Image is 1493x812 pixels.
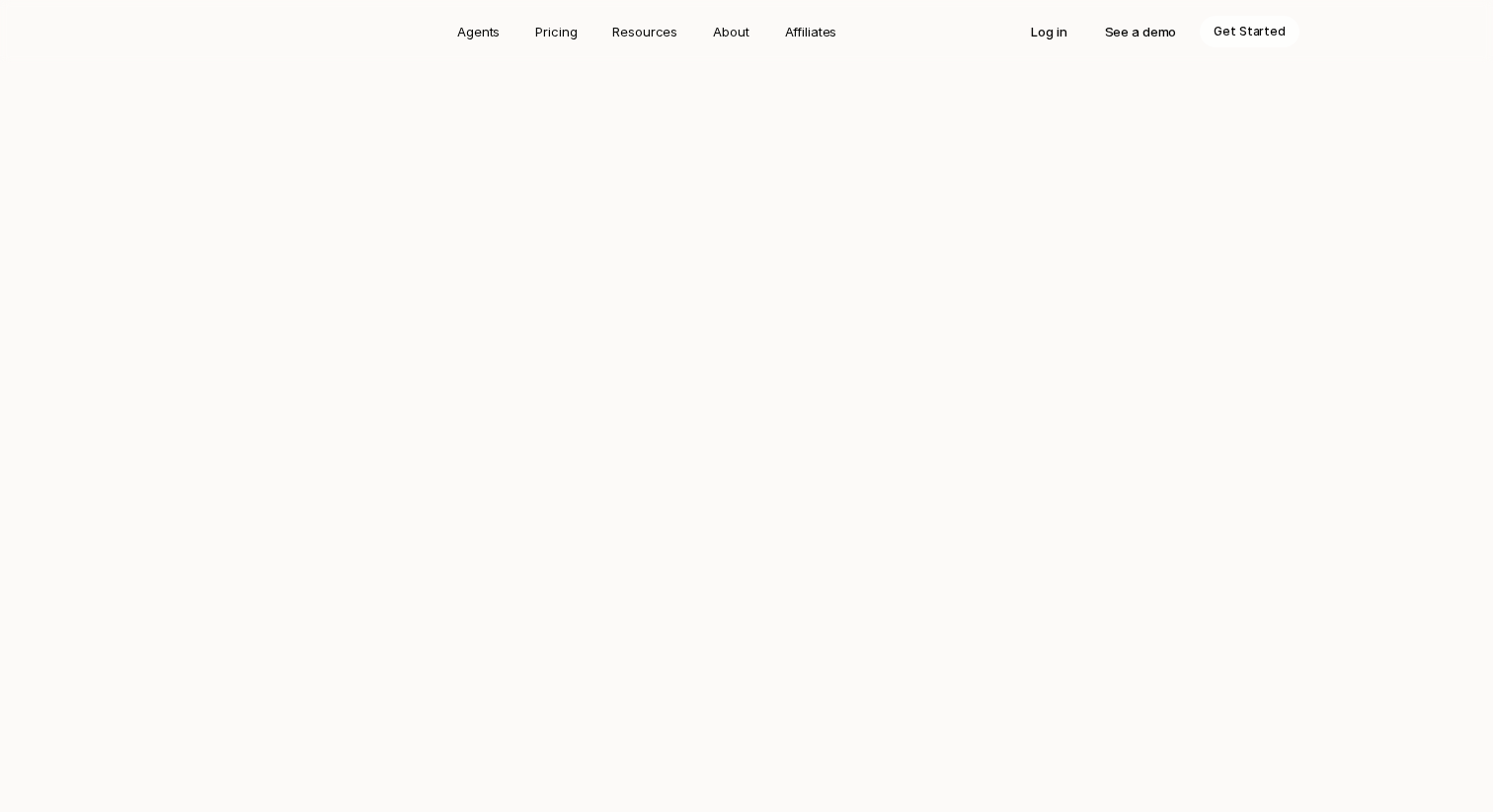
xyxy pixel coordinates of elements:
p: Affiliates [785,22,837,41]
p: Agents [457,22,500,41]
p: Get Started [1214,22,1286,41]
p: Resources [612,22,677,41]
a: Get Started [627,313,738,348]
p: Pricing [535,22,577,41]
p: Watch Demo [770,321,848,340]
a: Log in [1017,16,1080,47]
p: AI Agents to automate the for . From trade intelligence, demand forecasting, lead generation, lea... [470,157,1023,285]
a: Pricing [523,16,589,47]
a: Agents [445,16,511,47]
a: Watch Demo [752,313,866,348]
a: See a demo [1091,16,1191,47]
p: Log in [1031,22,1066,41]
p: See a demo [1105,22,1177,41]
a: Resources [600,16,689,47]
p: About [713,22,748,41]
a: About [701,16,760,47]
a: Get Started [1200,16,1299,47]
a: Affiliates [773,16,849,47]
strong: entire Lead-to-Cash cycle [511,160,943,205]
p: Get Started [645,321,720,340]
strong: Manufacturers & Commodity traders [578,185,888,205]
h1: AI Agents for Supply Chain Managers [312,78,1181,133]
